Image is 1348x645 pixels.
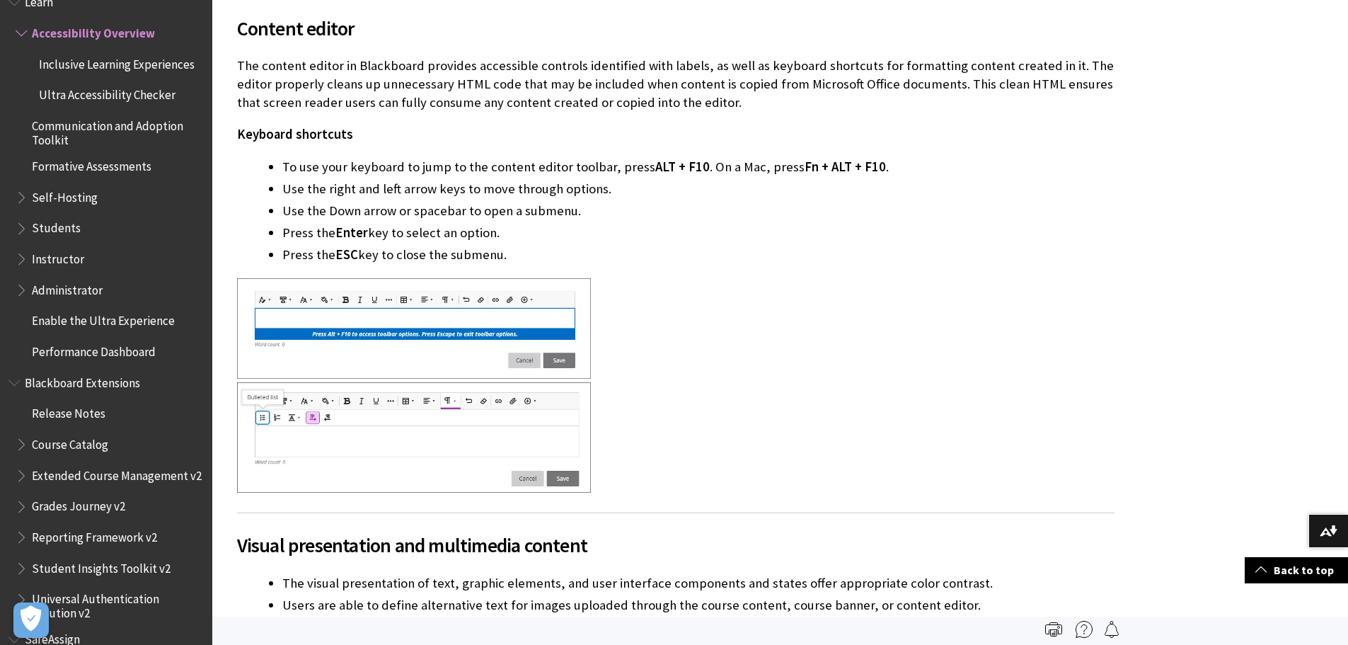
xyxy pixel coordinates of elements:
[237,126,353,142] span: Keyboard shortcuts
[32,154,151,173] span: Formative Assessments
[32,402,105,421] span: Release Notes
[39,84,175,103] span: Ultra Accessibility Checker
[282,179,1114,199] li: Use the right and left arrow keys to move through options.
[32,495,125,514] span: Grades Journey v2
[32,433,108,452] span: Course Catalog
[32,309,175,329] span: Enable the Ultra Experience
[25,371,140,390] span: Blackboard Extensions
[32,217,81,236] span: Students
[282,223,1114,243] li: Press the key to select an option.
[32,556,171,576] span: Student Insights Toolkit v2
[32,114,202,147] span: Communication and Adoption Toolkit
[32,21,155,40] span: Accessibility Overview
[805,159,886,175] span: Fn + ALT + F10
[655,159,710,175] span: ALT + F10
[32,525,157,544] span: Reporting Framework v2
[32,247,84,266] span: Instructor
[282,573,1114,593] li: The visual presentation of text, graphic elements, and user interface components and states offer...
[282,157,1114,177] li: To use your keyboard to jump to the content editor toolbar, press . On a Mac, press .
[39,52,195,72] span: Inclusive Learning Experiences
[1076,621,1093,638] img: More help
[8,371,204,621] nav: Book outline for Blackboard Extensions
[237,13,1114,43] span: Content editor
[282,245,1114,265] li: Press the key to close the submenu.
[335,246,358,263] span: ESC
[32,185,98,205] span: Self-Hosting
[13,603,49,638] button: Open Preferences
[32,588,202,621] span: Universal Authentication Solution v2
[237,382,591,493] img: Keyboard shortcuts activated in Ultra content editor
[237,57,1114,113] p: The content editor in Blackboard provides accessible controls identified with labels, as well as ...
[1045,621,1062,638] img: Print
[1103,621,1120,638] img: Follow this page
[237,278,591,379] img: Keyboard shortcuts for Ultra content editor
[32,278,103,297] span: Administrator
[335,224,368,241] span: Enter
[237,530,1114,560] span: Visual presentation and multimedia content
[1245,557,1348,583] a: Back to top
[32,340,156,359] span: Performance Dashboard
[282,595,1114,615] li: Users are able to define alternative text for images uploaded through the course content, course ...
[282,201,1114,221] li: Use the Down arrow or spacebar to open a submenu.
[32,464,202,483] span: Extended Course Management v2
